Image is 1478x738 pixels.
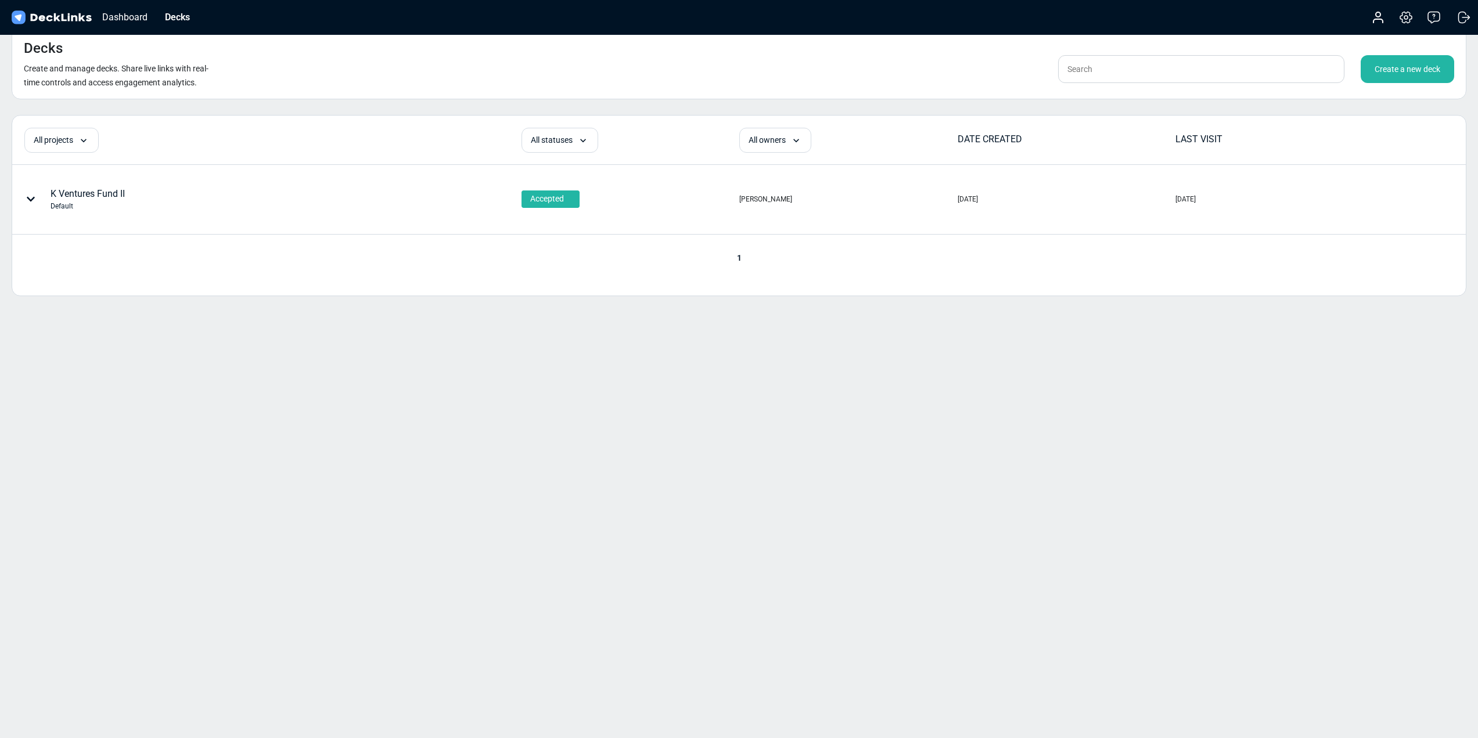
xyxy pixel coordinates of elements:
input: Search [1058,55,1344,83]
div: Decks [159,10,196,24]
div: [DATE] [958,194,978,204]
span: Accepted [530,193,564,205]
img: DeckLinks [9,9,94,26]
small: Create and manage decks. Share live links with real-time controls and access engagement analytics. [24,64,208,87]
div: All statuses [522,128,598,153]
div: All projects [24,128,99,153]
div: [DATE] [1175,194,1196,204]
h4: Decks [24,40,63,57]
div: DATE CREATED [958,132,1174,146]
div: Dashboard [96,10,153,24]
div: K Ventures Fund II [51,187,125,211]
div: Default [51,201,125,211]
div: [PERSON_NAME] [739,194,792,204]
div: All owners [739,128,811,153]
div: Create a new deck [1361,55,1454,83]
span: 1 [731,253,747,262]
div: LAST VISIT [1175,132,1392,146]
